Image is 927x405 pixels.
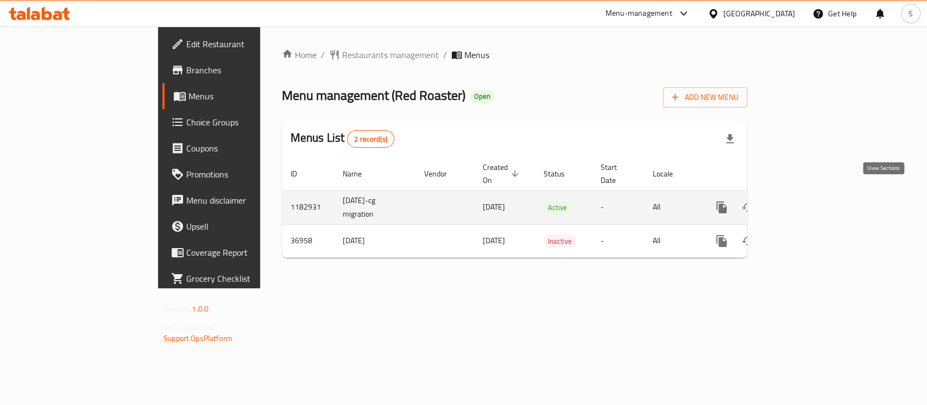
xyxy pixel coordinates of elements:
span: Restaurants management [342,48,439,61]
span: Coverage Report [186,246,304,259]
td: All [644,224,700,257]
button: Add New Menu [663,87,747,107]
div: Open [470,90,495,103]
td: - [592,190,644,224]
span: Start Date [601,161,631,187]
span: Active [544,201,571,214]
span: Version: [163,302,190,316]
a: Branches [162,57,313,83]
span: Upsell [186,220,304,233]
span: 1.0.0 [192,302,209,316]
td: [DATE]-cg migration [334,190,415,224]
nav: breadcrumb [282,48,747,61]
a: Coverage Report [162,239,313,265]
a: Menu disclaimer [162,187,313,213]
h2: Menus List [291,130,394,148]
td: [DATE] [334,224,415,257]
span: Name [343,167,376,180]
span: Vendor [424,167,461,180]
span: Edit Restaurant [186,37,304,50]
button: more [709,228,735,254]
span: Inactive [544,235,576,248]
a: Upsell [162,213,313,239]
span: Coupons [186,142,304,155]
a: Support.OpsPlatform [163,331,232,345]
th: Actions [700,157,822,191]
span: Menus [464,48,489,61]
span: Menus [188,90,304,103]
button: Change Status [735,194,761,220]
div: [GEOGRAPHIC_DATA] [723,8,795,20]
a: Choice Groups [162,109,313,135]
a: Menus [162,83,313,109]
a: Coupons [162,135,313,161]
span: ID [291,167,311,180]
a: Promotions [162,161,313,187]
div: Active [544,201,571,214]
span: Locale [653,167,687,180]
span: [DATE] [483,233,505,248]
td: All [644,190,700,224]
span: Created On [483,161,522,187]
span: S [909,8,913,20]
span: Status [544,167,579,180]
div: Total records count [347,130,394,148]
span: Promotions [186,168,304,181]
button: more [709,194,735,220]
a: Grocery Checklist [162,265,313,292]
td: - [592,224,644,257]
li: / [443,48,447,61]
li: / [321,48,325,61]
table: enhanced table [282,157,822,258]
span: Add New Menu [672,91,739,104]
span: Grocery Checklist [186,272,304,285]
button: Change Status [735,228,761,254]
span: Menu disclaimer [186,194,304,207]
a: Restaurants management [329,48,439,61]
span: 2 record(s) [348,134,394,144]
span: Get support on: [163,320,213,334]
span: Choice Groups [186,116,304,129]
div: Menu-management [606,7,672,20]
span: Menu management ( Red Roaster ) [282,83,465,107]
span: Branches [186,64,304,77]
span: Open [470,92,495,101]
span: [DATE] [483,200,505,214]
a: Edit Restaurant [162,31,313,57]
